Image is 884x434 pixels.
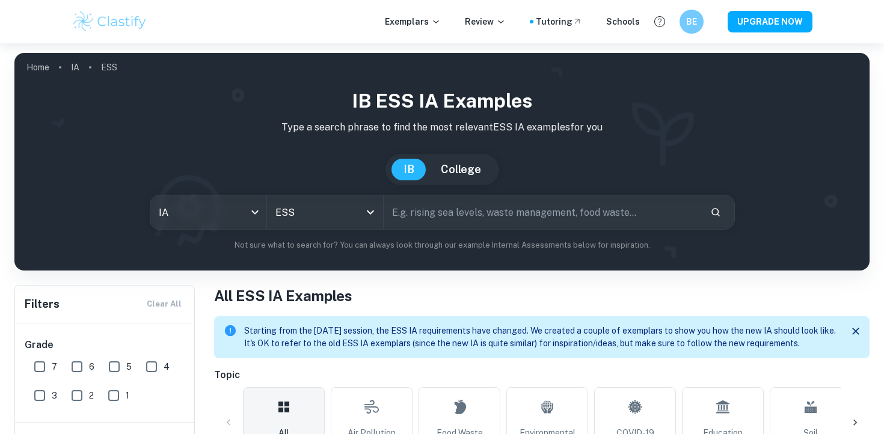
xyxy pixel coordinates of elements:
a: Home [26,59,49,76]
h1: All ESS IA Examples [214,285,870,307]
img: Clastify logo [72,10,148,34]
h6: Topic [214,368,870,382]
p: Exemplars [385,15,441,28]
span: 7 [52,360,57,373]
span: 6 [89,360,94,373]
a: Schools [606,15,640,28]
button: Search [705,202,726,222]
p: ESS [101,61,117,74]
p: Review [465,15,506,28]
button: UPGRADE NOW [728,11,812,32]
button: Help and Feedback [649,11,670,32]
button: BE [680,10,704,34]
h1: IB ESS IA examples [24,87,860,115]
div: IA [150,195,266,229]
img: profile cover [14,53,870,270]
span: 4 [164,360,170,373]
span: 5 [126,360,132,373]
button: Close [847,322,865,340]
button: College [429,159,493,180]
h6: BE [685,15,699,28]
button: Open [362,204,379,221]
span: 2 [89,389,94,402]
a: IA [71,59,79,76]
a: Tutoring [536,15,582,28]
p: Starting from the [DATE] session, the ESS IA requirements have changed. We created a couple of ex... [244,325,837,350]
button: IB [391,159,426,180]
p: Not sure what to search for? You can always look through our example Internal Assessments below f... [24,239,860,251]
h6: Filters [25,296,60,313]
p: Type a search phrase to find the most relevant ESS IA examples for you [24,120,860,135]
input: E.g. rising sea levels, waste management, food waste... [384,195,701,229]
span: 3 [52,389,57,402]
span: 1 [126,389,129,402]
h6: Grade [25,338,186,352]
